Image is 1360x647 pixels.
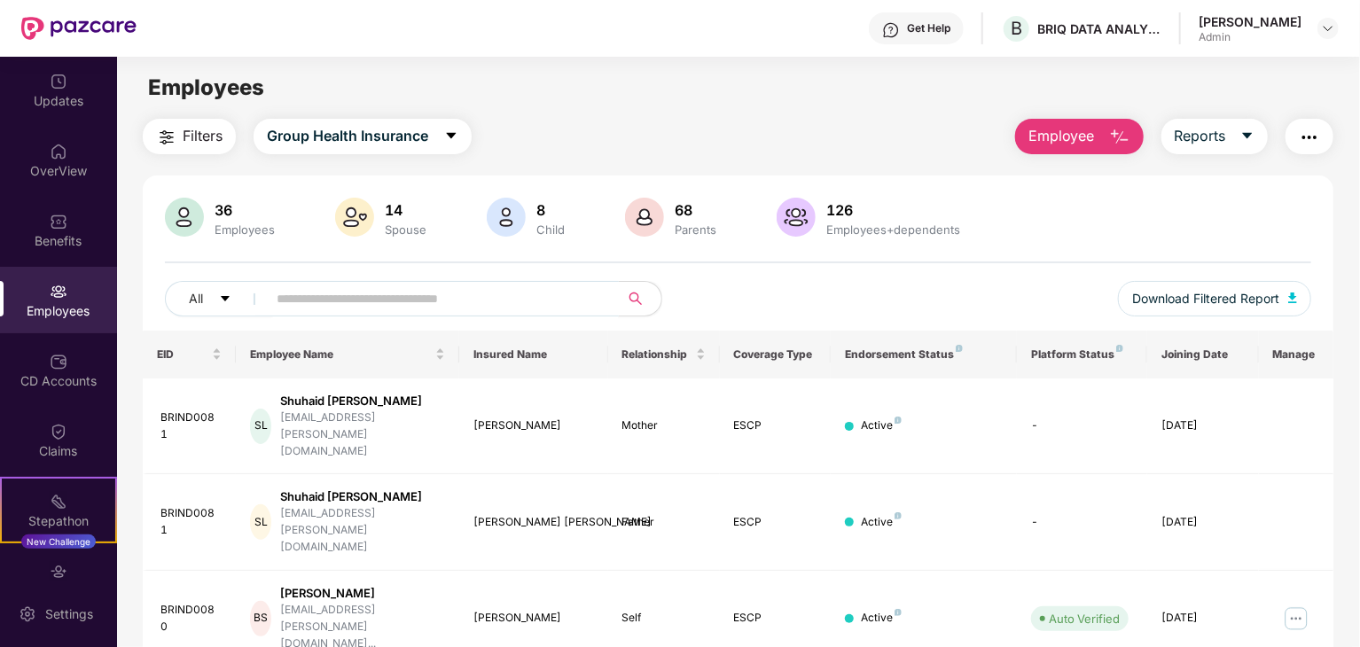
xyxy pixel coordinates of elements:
img: svg+xml;base64,PHN2ZyBpZD0iVXBkYXRlZCIgeG1sbnM9Imh0dHA6Ly93d3cudzMub3JnLzIwMDAvc3ZnIiB3aWR0aD0iMj... [50,73,67,90]
img: svg+xml;base64,PHN2ZyB4bWxucz0iaHR0cDovL3d3dy53My5vcmcvMjAwMC9zdmciIHdpZHRoPSI4IiBoZWlnaHQ9IjgiIH... [895,512,902,519]
div: ESCP [734,610,817,627]
img: New Pazcare Logo [21,17,137,40]
div: Self [622,610,706,627]
div: Child [533,222,568,237]
th: Employee Name [236,331,459,378]
button: Download Filtered Report [1118,281,1311,316]
img: svg+xml;base64,PHN2ZyB4bWxucz0iaHR0cDovL3d3dy53My5vcmcvMjAwMC9zdmciIHhtbG5zOnhsaW5rPSJodHRwOi8vd3... [165,198,204,237]
div: BRIND0080 [160,602,222,635]
img: svg+xml;base64,PHN2ZyB4bWxucz0iaHR0cDovL3d3dy53My5vcmcvMjAwMC9zdmciIHhtbG5zOnhsaW5rPSJodHRwOi8vd3... [1109,127,1130,148]
td: - [1017,474,1147,571]
div: [PERSON_NAME] [280,585,445,602]
button: Employee [1015,119,1144,154]
div: Parents [671,222,720,237]
span: search [618,292,653,306]
div: [EMAIL_ADDRESS][PERSON_NAME][DOMAIN_NAME] [280,505,445,556]
img: svg+xml;base64,PHN2ZyBpZD0iSGVscC0zMngzMiIgeG1sbnM9Imh0dHA6Ly93d3cudzMub3JnLzIwMDAvc3ZnIiB3aWR0aD... [882,21,900,39]
img: svg+xml;base64,PHN2ZyBpZD0iRW5kb3JzZW1lbnRzIiB4bWxucz0iaHR0cDovL3d3dy53My5vcmcvMjAwMC9zdmciIHdpZH... [50,563,67,581]
span: caret-down [219,292,231,307]
div: Auto Verified [1049,610,1120,628]
div: [PERSON_NAME] [1199,13,1301,30]
div: Endorsement Status [845,347,1003,362]
div: [PERSON_NAME] [473,610,594,627]
img: svg+xml;base64,PHN2ZyB4bWxucz0iaHR0cDovL3d3dy53My5vcmcvMjAwMC9zdmciIHhtbG5zOnhsaW5rPSJodHRwOi8vd3... [777,198,816,237]
div: 68 [671,201,720,219]
img: svg+xml;base64,PHN2ZyB4bWxucz0iaHR0cDovL3d3dy53My5vcmcvMjAwMC9zdmciIHdpZHRoPSIyNCIgaGVpZ2h0PSIyNC... [1299,127,1320,148]
div: Stepathon [2,512,115,530]
img: svg+xml;base64,PHN2ZyB4bWxucz0iaHR0cDovL3d3dy53My5vcmcvMjAwMC9zdmciIHhtbG5zOnhsaW5rPSJodHRwOi8vd3... [1288,292,1297,303]
th: Joining Date [1147,331,1259,378]
div: Admin [1199,30,1301,44]
div: Platform Status [1031,347,1133,362]
span: Employees [148,74,264,100]
div: [DATE] [1161,610,1245,627]
div: Active [861,514,902,531]
div: Active [861,610,902,627]
span: Download Filtered Report [1132,289,1279,308]
th: Coverage Type [720,331,832,378]
div: Settings [40,605,98,623]
img: svg+xml;base64,PHN2ZyBpZD0iQmVuZWZpdHMiIHhtbG5zPSJodHRwOi8vd3d3LnczLm9yZy8yMDAwL3N2ZyIgd2lkdGg9Ij... [50,213,67,230]
div: [EMAIL_ADDRESS][PERSON_NAME][DOMAIN_NAME] [280,409,445,460]
div: Shuhaid [PERSON_NAME] [280,393,445,409]
div: ESCP [734,417,817,434]
div: SL [250,409,271,444]
div: Employees+dependents [823,222,964,237]
div: New Challenge [21,534,96,549]
td: - [1017,378,1147,475]
img: svg+xml;base64,PHN2ZyB4bWxucz0iaHR0cDovL3d3dy53My5vcmcvMjAwMC9zdmciIHdpZHRoPSI4IiBoZWlnaHQ9IjgiIH... [1116,345,1123,352]
img: svg+xml;base64,PHN2ZyB4bWxucz0iaHR0cDovL3d3dy53My5vcmcvMjAwMC9zdmciIHdpZHRoPSIyMSIgaGVpZ2h0PSIyMC... [50,493,67,511]
div: Father [622,514,706,531]
span: Employee [1028,125,1095,147]
div: BS [250,601,271,636]
div: Shuhaid [PERSON_NAME] [280,488,445,505]
div: 14 [381,201,430,219]
th: Relationship [608,331,720,378]
th: Insured Name [459,331,608,378]
span: EID [157,347,208,362]
div: Mother [622,417,706,434]
div: BRIQ DATA ANALYTICS INDIA PRIVATE LIMITED [1037,20,1161,37]
div: [DATE] [1161,417,1245,434]
img: svg+xml;base64,PHN2ZyB4bWxucz0iaHR0cDovL3d3dy53My5vcmcvMjAwMC9zdmciIHdpZHRoPSIyNCIgaGVpZ2h0PSIyNC... [156,127,177,148]
div: [DATE] [1161,514,1245,531]
img: manageButton [1282,604,1310,633]
div: [PERSON_NAME] [473,417,594,434]
th: EID [143,331,236,378]
img: svg+xml;base64,PHN2ZyBpZD0iRHJvcGRvd24tMzJ4MzIiIHhtbG5zPSJodHRwOi8vd3d3LnczLm9yZy8yMDAwL3N2ZyIgd2... [1321,21,1335,35]
button: search [618,281,662,316]
span: Employee Name [250,347,432,362]
img: svg+xml;base64,PHN2ZyB4bWxucz0iaHR0cDovL3d3dy53My5vcmcvMjAwMC9zdmciIHdpZHRoPSI4IiBoZWlnaHQ9IjgiIH... [956,345,963,352]
button: Reportscaret-down [1161,119,1268,154]
div: ESCP [734,514,817,531]
img: svg+xml;base64,PHN2ZyBpZD0iSG9tZSIgeG1sbnM9Imh0dHA6Ly93d3cudzMub3JnLzIwMDAvc3ZnIiB3aWR0aD0iMjAiIG... [50,143,67,160]
img: svg+xml;base64,PHN2ZyB4bWxucz0iaHR0cDovL3d3dy53My5vcmcvMjAwMC9zdmciIHhtbG5zOnhsaW5rPSJodHRwOi8vd3... [487,198,526,237]
button: Filters [143,119,236,154]
button: Allcaret-down [165,281,273,316]
img: svg+xml;base64,PHN2ZyB4bWxucz0iaHR0cDovL3d3dy53My5vcmcvMjAwMC9zdmciIHdpZHRoPSI4IiBoZWlnaHQ9IjgiIH... [895,417,902,424]
img: svg+xml;base64,PHN2ZyBpZD0iU2V0dGluZy0yMHgyMCIgeG1sbnM9Imh0dHA6Ly93d3cudzMub3JnLzIwMDAvc3ZnIiB3aW... [19,605,36,623]
img: svg+xml;base64,PHN2ZyBpZD0iQ0RfQWNjb3VudHMiIGRhdGEtbmFtZT0iQ0QgQWNjb3VudHMiIHhtbG5zPSJodHRwOi8vd3... [50,353,67,370]
img: svg+xml;base64,PHN2ZyB4bWxucz0iaHR0cDovL3d3dy53My5vcmcvMjAwMC9zdmciIHdpZHRoPSI4IiBoZWlnaHQ9IjgiIH... [895,609,902,616]
div: [PERSON_NAME] [PERSON_NAME] [473,514,594,531]
div: 126 [823,201,964,219]
img: svg+xml;base64,PHN2ZyB4bWxucz0iaHR0cDovL3d3dy53My5vcmcvMjAwMC9zdmciIHhtbG5zOnhsaW5rPSJodHRwOi8vd3... [625,198,664,237]
div: 8 [533,201,568,219]
span: Reports [1175,125,1226,147]
span: B [1011,18,1022,39]
div: Active [861,417,902,434]
th: Manage [1259,331,1333,378]
div: Spouse [381,222,430,237]
img: svg+xml;base64,PHN2ZyBpZD0iQ2xhaW0iIHhtbG5zPSJodHRwOi8vd3d3LnczLm9yZy8yMDAwL3N2ZyIgd2lkdGg9IjIwIi... [50,423,67,440]
span: caret-down [444,129,458,144]
span: caret-down [1240,129,1254,144]
span: All [189,289,203,308]
div: SL [250,504,271,540]
img: svg+xml;base64,PHN2ZyBpZD0iRW1wbG95ZWVzIiB4bWxucz0iaHR0cDovL3d3dy53My5vcmcvMjAwMC9zdmciIHdpZHRoPS... [50,283,67,300]
div: BRIND0081 [160,505,222,539]
div: 36 [211,201,278,219]
div: Get Help [907,21,950,35]
div: Employees [211,222,278,237]
button: Group Health Insurancecaret-down [254,119,472,154]
img: svg+xml;base64,PHN2ZyB4bWxucz0iaHR0cDovL3d3dy53My5vcmcvMjAwMC9zdmciIHhtbG5zOnhsaW5rPSJodHRwOi8vd3... [335,198,374,237]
